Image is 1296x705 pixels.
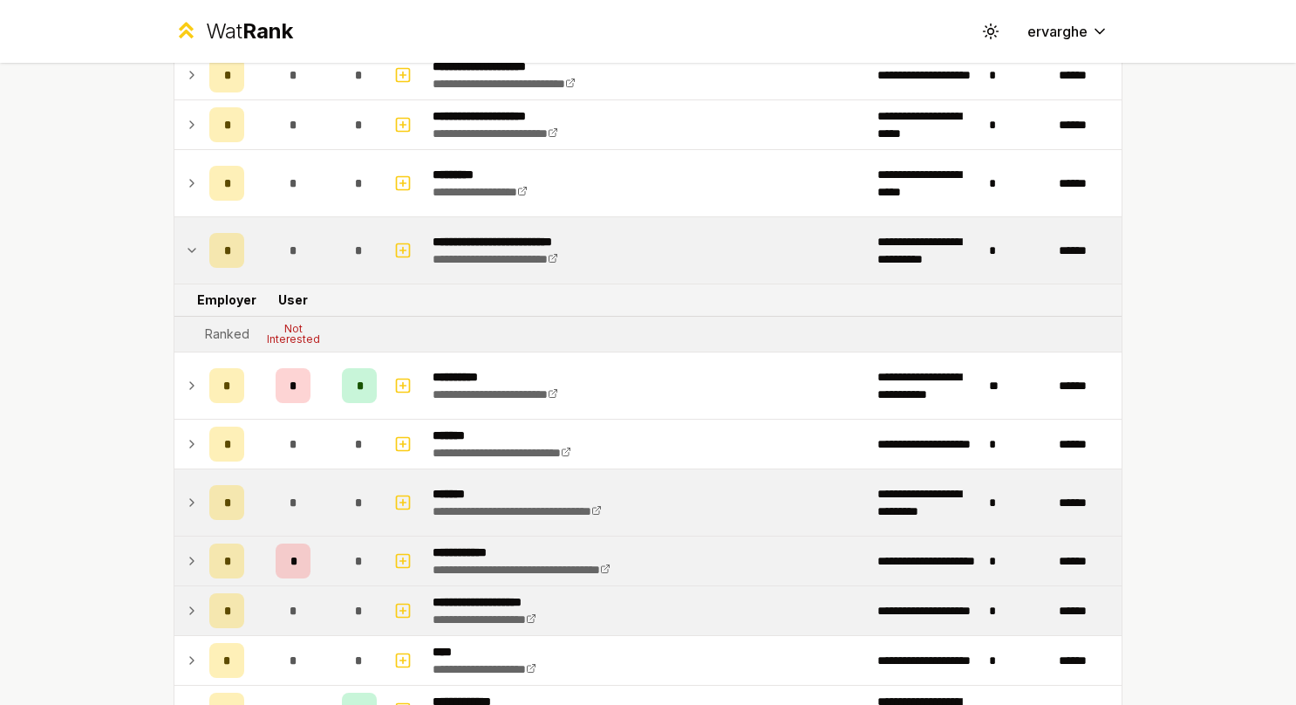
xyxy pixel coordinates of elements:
[206,17,293,45] div: Wat
[174,17,293,45] a: WatRank
[1013,16,1122,47] button: ervarghe
[258,324,328,345] div: Not Interested
[205,325,249,343] div: Ranked
[1027,21,1088,42] span: ervarghe
[242,18,293,44] span: Rank
[202,284,251,316] td: Employer
[251,284,335,316] td: User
